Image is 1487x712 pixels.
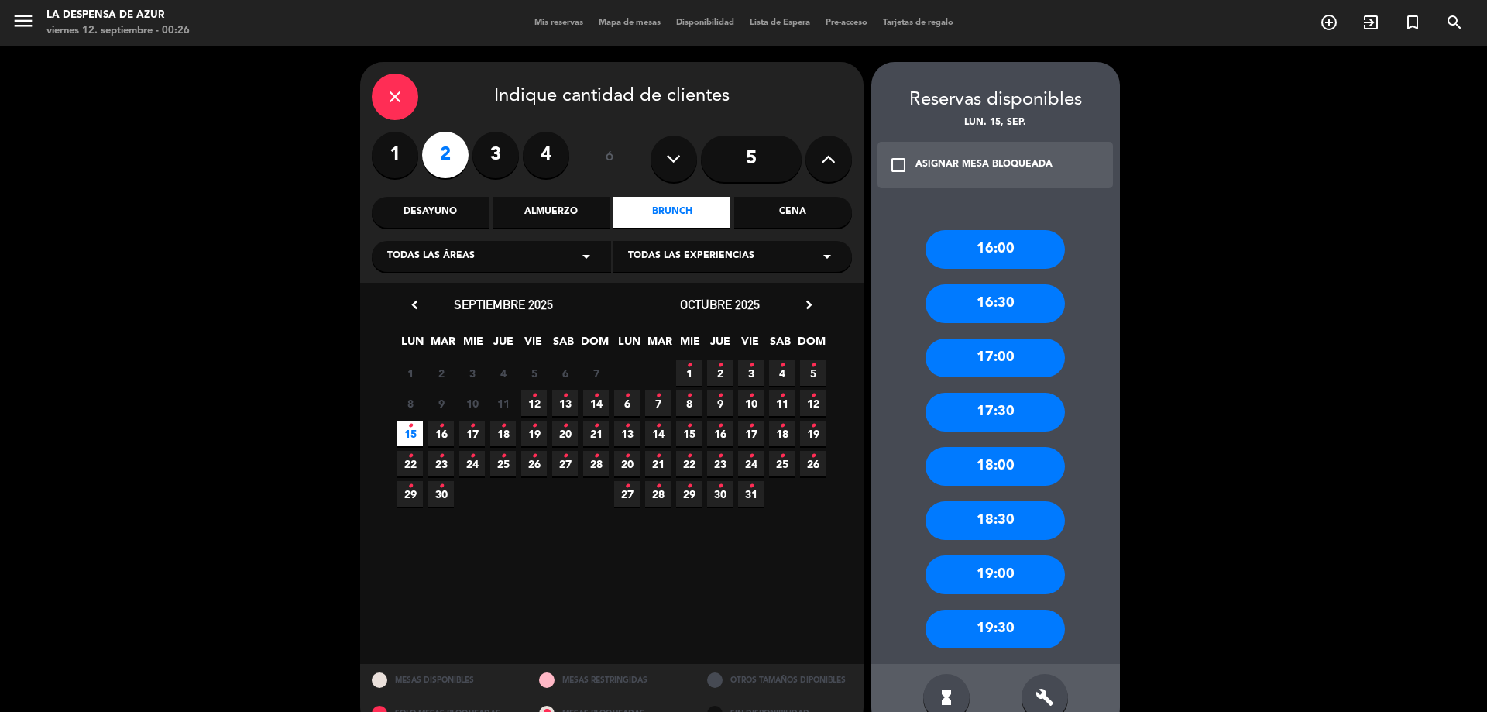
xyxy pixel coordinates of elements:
span: Mapa de mesas [591,19,668,27]
span: 4 [769,360,795,386]
span: 12 [800,390,826,416]
i: • [810,444,816,469]
div: 19:00 [926,555,1065,594]
span: 9 [707,390,733,416]
i: • [562,444,568,469]
span: 25 [490,451,516,476]
span: 2 [428,360,454,386]
span: 31 [738,481,764,507]
span: DOM [798,332,823,358]
span: 7 [583,360,609,386]
span: LUN [400,332,425,358]
i: arrow_drop_down [577,247,596,266]
i: • [624,414,630,439]
i: • [469,414,475,439]
span: 17 [459,421,485,446]
div: lun. 15, sep. [871,115,1120,131]
span: 26 [800,451,826,476]
span: 20 [552,421,578,446]
span: 18 [769,421,795,446]
span: MAR [647,332,672,358]
i: • [686,444,692,469]
i: • [748,474,754,499]
span: 1 [397,360,423,386]
div: OTROS TAMAÑOS DIPONIBLES [695,664,864,697]
label: 4 [523,132,569,178]
div: Brunch [613,197,730,228]
i: • [686,414,692,439]
span: 20 [614,451,640,476]
div: Cena [734,197,851,228]
span: 15 [397,421,423,446]
div: MESAS DISPONIBLES [360,664,528,697]
span: 6 [552,360,578,386]
div: La Despensa de Azur [46,8,190,23]
div: 18:30 [926,501,1065,540]
i: • [438,414,444,439]
i: • [407,474,413,499]
i: • [686,384,692,408]
span: septiembre 2025 [454,297,553,312]
span: JUE [490,332,516,358]
span: 10 [738,390,764,416]
span: 21 [645,451,671,476]
span: MIE [677,332,702,358]
i: • [779,384,785,408]
span: 19 [800,421,826,446]
div: Desayuno [372,197,489,228]
i: • [686,353,692,378]
i: turned_in_not [1403,13,1422,32]
span: Tarjetas de regalo [875,19,961,27]
span: Todas las áreas [387,249,475,264]
label: 2 [422,132,469,178]
span: 17 [738,421,764,446]
span: LUN [616,332,642,358]
i: • [500,414,506,439]
i: • [438,444,444,469]
i: • [593,414,599,439]
div: Indique cantidad de clientes [372,74,852,120]
i: • [593,384,599,408]
span: 24 [459,451,485,476]
span: Pre-acceso [818,19,875,27]
span: 10 [459,390,485,416]
span: 28 [583,451,609,476]
div: 16:00 [926,230,1065,269]
i: • [562,414,568,439]
i: exit_to_app [1362,13,1380,32]
i: • [562,384,568,408]
i: • [500,444,506,469]
span: DOM [581,332,606,358]
label: 3 [472,132,519,178]
span: 28 [645,481,671,507]
i: • [748,444,754,469]
span: octubre 2025 [680,297,760,312]
i: • [779,353,785,378]
i: menu [12,9,35,33]
i: chevron_right [801,297,817,313]
i: • [531,384,537,408]
div: ó [585,132,635,186]
i: search [1445,13,1464,32]
i: build [1035,688,1054,707]
i: • [438,474,444,499]
span: 8 [397,390,423,416]
span: 11 [769,390,795,416]
span: 16 [707,421,733,446]
span: 22 [397,451,423,476]
span: JUE [707,332,733,358]
span: 29 [676,481,702,507]
div: 17:30 [926,393,1065,432]
span: 5 [800,360,826,386]
div: 16:30 [926,284,1065,323]
span: 16 [428,421,454,446]
span: 21 [583,421,609,446]
i: • [624,444,630,469]
i: • [655,444,661,469]
span: 13 [614,421,640,446]
span: 2 [707,360,733,386]
i: • [686,474,692,499]
span: SAB [768,332,793,358]
div: ASIGNAR MESA BLOQUEADA [915,157,1053,173]
div: MESAS RESTRINGIDAS [527,664,695,697]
